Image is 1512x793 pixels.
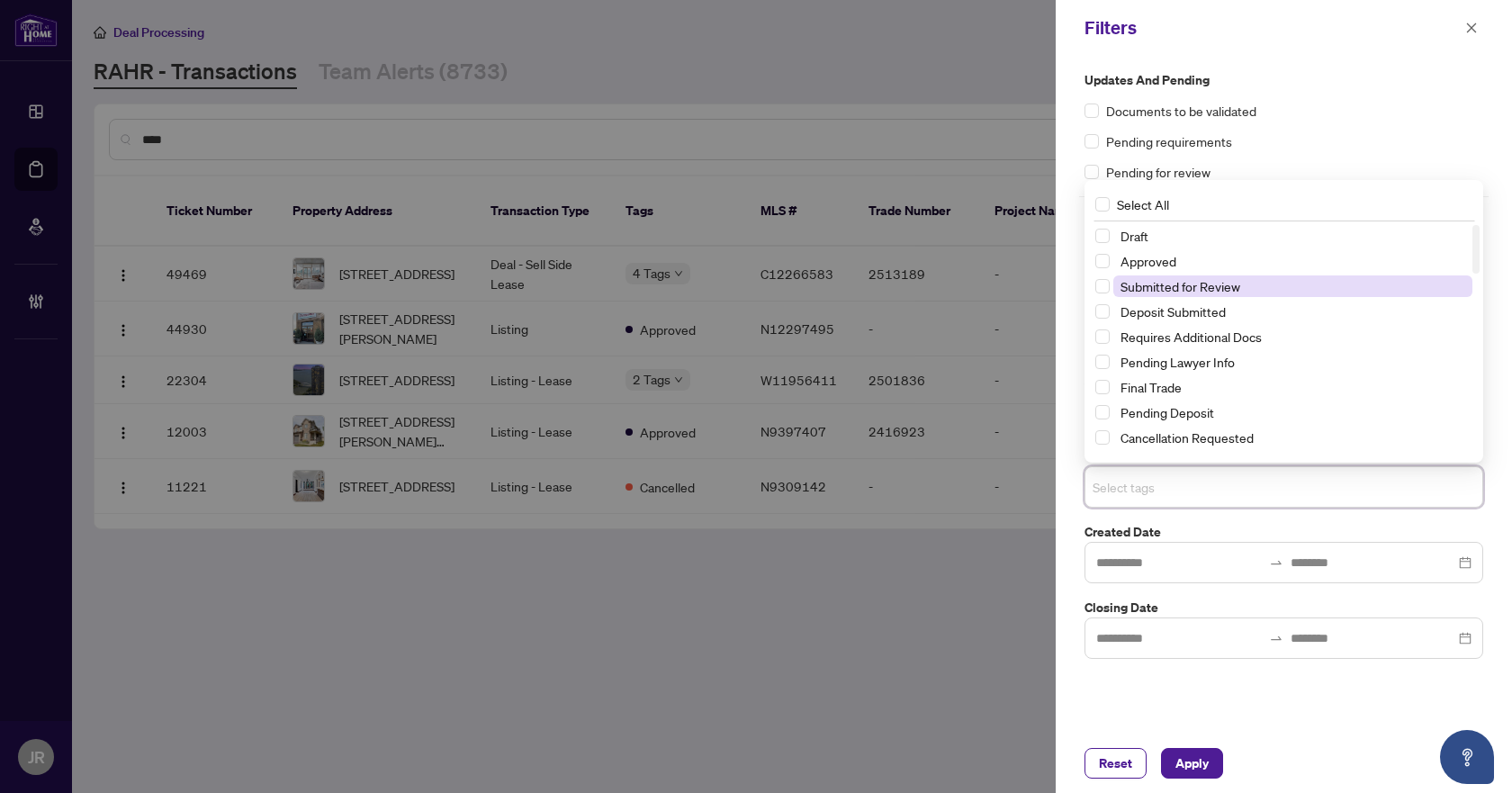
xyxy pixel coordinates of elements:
span: Pending for review [1106,162,1210,182]
span: Requires Additional Docs [1113,326,1472,347]
span: Pending requirements [1106,131,1232,151]
label: Updates and Pending [1084,70,1483,90]
span: Submitted for Review [1120,278,1240,294]
span: Documents to be validated [1106,101,1256,121]
span: Select Cancellation Requested [1095,430,1110,445]
span: Approved [1120,253,1176,269]
span: Submitted for Review [1113,275,1472,297]
span: Pending Lawyer Info [1113,351,1472,373]
label: Closing Date [1084,598,1483,617]
span: Select All [1110,194,1176,214]
span: swap-right [1269,631,1283,645]
span: Draft [1113,225,1472,247]
span: Select Deposit Submitted [1095,304,1110,319]
span: With Payroll [1120,455,1187,471]
label: Created Date [1084,522,1483,542]
span: Deposit Submitted [1120,303,1226,320]
span: Cancellation Requested [1113,427,1472,448]
span: Apply [1175,749,1209,778]
span: swap-right [1269,555,1283,570]
span: Select Final Trade [1095,380,1110,394]
span: Final Trade [1120,379,1182,395]
span: Select Submitted for Review [1095,279,1110,293]
button: Open asap [1440,730,1494,784]
button: Reset [1084,748,1147,779]
span: Select Pending Deposit [1095,405,1110,419]
span: close [1465,22,1478,34]
span: Draft [1120,228,1148,244]
span: Select Requires Additional Docs [1095,329,1110,344]
span: Reset [1099,749,1132,778]
div: Filters [1084,14,1460,41]
span: Select Pending Lawyer Info [1095,355,1110,369]
span: Pending Lawyer Info [1120,354,1235,370]
span: to [1269,555,1283,570]
span: With Payroll [1113,452,1472,473]
span: Cancellation Requested [1120,429,1254,446]
span: to [1269,631,1283,645]
span: Select Approved [1095,254,1110,268]
span: Pending Deposit [1120,404,1214,420]
span: Final Trade [1113,376,1472,398]
button: Apply [1161,748,1223,779]
span: Requires Additional Docs [1120,329,1262,345]
span: Pending Deposit [1113,401,1472,423]
span: Deposit Submitted [1113,301,1472,322]
span: Approved [1113,250,1472,272]
span: Select Draft [1095,229,1110,243]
